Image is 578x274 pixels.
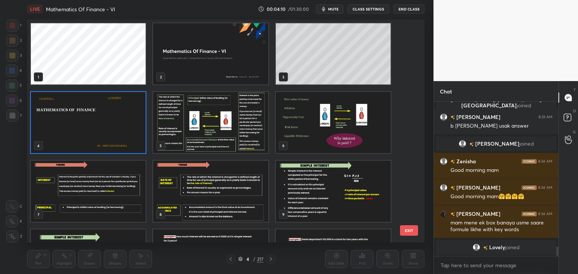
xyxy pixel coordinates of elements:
[440,184,447,191] img: default.png
[253,257,256,261] div: /
[328,6,339,12] span: mute
[440,96,552,108] p: [PERSON_NAME], [PERSON_NAME][GEOGRAPHIC_DATA]
[257,256,263,262] div: 217
[6,110,22,122] div: 7
[27,20,411,242] div: grid
[505,244,520,250] span: joined
[6,215,22,227] div: X
[538,185,552,190] div: 8:34 AM
[440,158,447,165] img: default.png
[6,230,22,242] div: Z
[6,65,22,77] div: 4
[6,35,22,47] div: 2
[519,141,534,147] span: joined
[538,115,552,119] div: 8:33 AM
[469,142,474,146] img: no-rating-badge.077c3623.svg
[450,167,552,174] div: Good morning mam
[394,5,424,14] button: End Class
[483,246,488,250] img: no-rating-badge.077c3623.svg
[538,159,552,164] div: 8:34 AM
[27,5,43,14] div: LIVE
[31,92,146,153] img: 1759201449HAEYEW.pdf
[434,81,458,101] p: Chat
[538,212,552,216] div: 8:34 AM
[522,159,537,164] img: iconic-dark.1390631f.png
[46,6,115,13] h4: Mathematics Of Finance - VI
[573,108,576,114] p: D
[276,92,391,153] img: 1759201449HAEYEW.pdf
[475,141,519,147] span: [PERSON_NAME]
[489,244,505,250] span: Lovely
[517,102,531,109] span: joined
[440,210,447,218] img: 3
[6,95,22,107] div: 6
[450,219,552,233] div: mam mene ek box banaya usme saare formule likhe with key words
[455,210,500,218] h6: [PERSON_NAME]
[153,161,268,222] img: 1759201449HAEYEW.pdf
[450,212,455,216] img: no-rating-badge.077c3623.svg
[6,50,22,62] div: 3
[455,113,500,121] h6: [PERSON_NAME]
[276,161,391,222] img: 1759201449HAEYEW.pdf
[450,115,455,119] img: no-rating-badge.077c3623.svg
[450,160,455,164] img: no-rating-badge.077c3623.svg
[573,129,576,135] p: G
[316,5,343,14] button: mute
[522,212,537,216] img: iconic-dark.1390631f.png
[455,184,500,191] h6: [PERSON_NAME]
[473,244,480,251] img: default.png
[6,80,22,92] div: 5
[6,20,21,32] div: 1
[434,102,558,256] div: grid
[348,5,389,14] button: CLASS SETTINGS
[522,185,537,190] img: iconic-dark.1390631f.png
[400,225,418,236] button: EXIT
[31,161,146,222] img: 1759201449HAEYEW.pdf
[244,257,252,261] div: 4
[455,157,476,165] h6: Zenisha
[450,186,455,190] img: no-rating-badge.077c3623.svg
[440,113,447,121] img: default.png
[153,23,268,84] img: cc78f6fe-9da8-11f0-9db6-ea9cd5639b79.jpg
[459,140,466,148] img: default.png
[450,193,552,200] div: Good morning mam🤗🤗🤗🤗
[153,92,268,153] img: 1759201449HAEYEW.pdf
[573,87,576,93] p: T
[450,122,552,130] div: b [PERSON_NAME] usak answer
[6,200,22,212] div: C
